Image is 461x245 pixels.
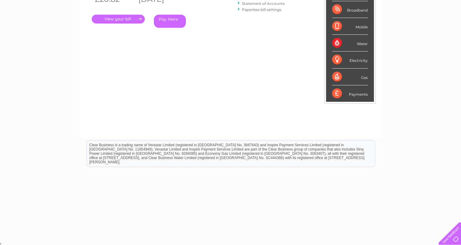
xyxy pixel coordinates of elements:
[332,69,368,85] div: Gas
[242,1,285,6] a: Statement of Accounts
[441,26,455,30] a: Log out
[154,15,186,28] a: Pay Here
[332,85,368,102] div: Payments
[92,15,145,23] a: .
[332,35,368,51] div: Water
[369,26,382,30] a: Energy
[242,7,281,12] a: Paperless bill settings
[354,26,365,30] a: Water
[420,26,435,30] a: Contact
[87,3,375,30] div: Clear Business is a trading name of Verastar Limited (registered in [GEOGRAPHIC_DATA] No. 3667643...
[408,26,417,30] a: Blog
[332,18,368,35] div: Mobile
[332,51,368,68] div: Electricity
[346,3,388,11] a: 0333 014 3131
[332,1,368,18] div: Broadband
[386,26,404,30] a: Telecoms
[16,16,47,34] img: logo.png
